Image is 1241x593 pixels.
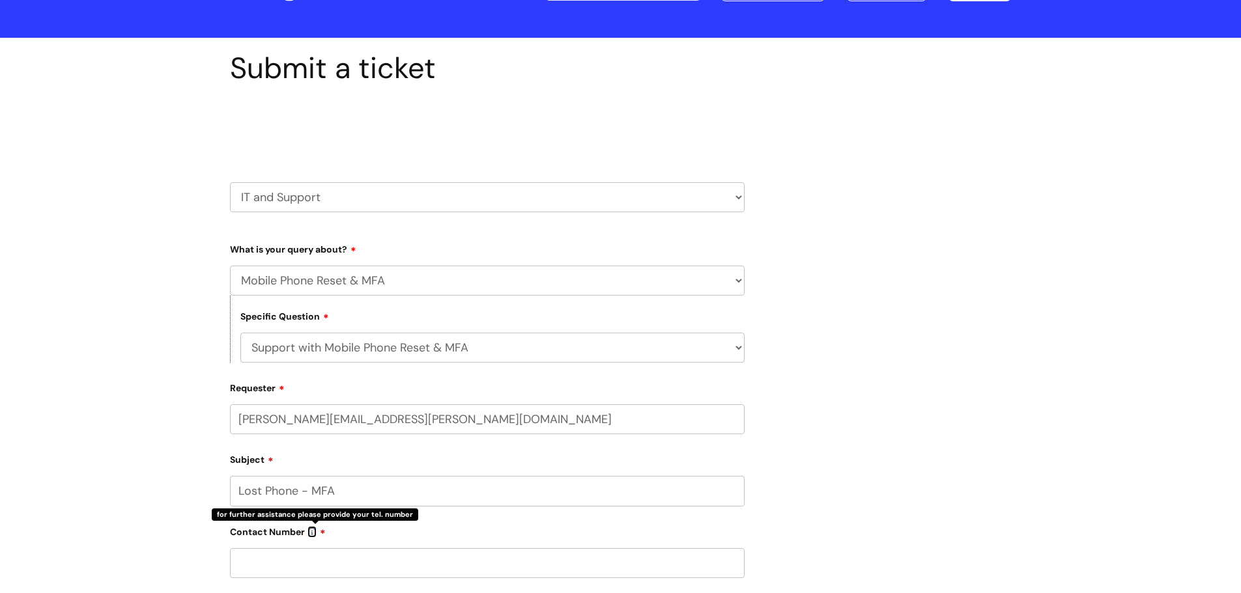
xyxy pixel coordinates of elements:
[230,116,745,140] h2: Select issue type
[307,528,317,537] img: info-icon.svg
[230,240,745,255] label: What is your query about?
[212,508,418,521] div: for further assistance please provide your tel. number
[240,309,329,322] label: Specific Question
[230,450,745,465] label: Subject
[230,404,745,434] input: Email
[230,51,745,86] h1: Submit a ticket
[230,378,745,394] label: Requester
[230,522,745,538] label: Contact Number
